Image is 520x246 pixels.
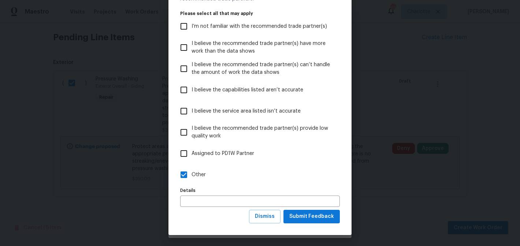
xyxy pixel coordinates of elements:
span: Dismiss [255,212,275,221]
span: Submit Feedback [289,212,334,221]
span: I believe the capabilities listed aren’t accurate [192,86,303,94]
span: I’m not familiar with the recommended trade partner(s) [192,23,327,30]
button: Dismiss [249,210,281,223]
label: Details [180,188,340,193]
span: I believe the recommended trade partner(s) can’t handle the amount of work the data shows [192,61,334,76]
span: Assigned to PD1W Partner [192,150,254,158]
span: Other [192,171,206,179]
legend: Please select all that may apply [180,11,340,16]
span: I believe the service area listed isn’t accurate [192,107,301,115]
span: I believe the recommended trade partner(s) have more work than the data shows [192,40,334,55]
button: Submit Feedback [283,210,340,223]
span: I believe the recommended trade partner(s) provide low quality work [192,125,334,140]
